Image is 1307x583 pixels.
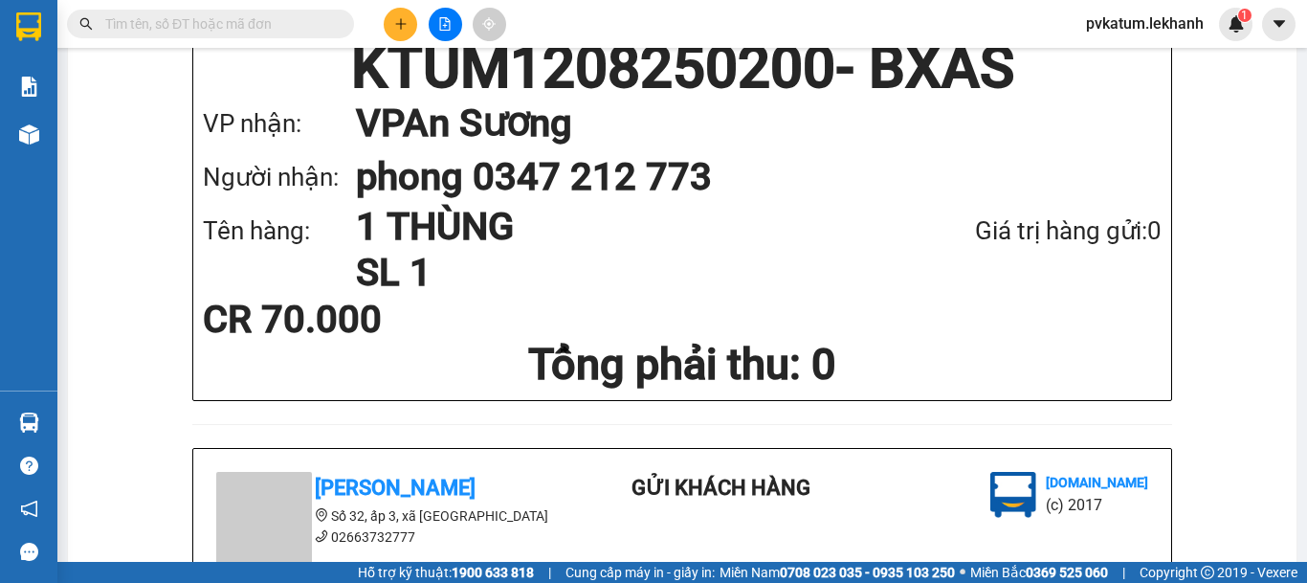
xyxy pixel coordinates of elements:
span: plus [394,17,408,31]
span: question-circle [20,457,38,475]
span: search [79,17,93,31]
span: | [1122,562,1125,583]
h1: phong 0347 212 773 [356,150,1123,204]
button: plus [384,8,417,41]
span: phone [315,529,328,543]
span: Miền Nam [720,562,955,583]
div: CR 70.000 [203,301,520,339]
b: [PERSON_NAME] [315,476,476,500]
span: caret-down [1271,15,1288,33]
span: | [548,562,551,583]
h1: Tổng phải thu: 0 [203,339,1162,391]
img: solution-icon [19,77,39,97]
span: Miền Bắc [970,562,1108,583]
span: Cung cấp máy in - giấy in: [565,562,715,583]
sup: 1 [1238,9,1252,22]
b: Gửi khách hàng [631,476,810,500]
span: aim [482,17,496,31]
button: caret-down [1262,8,1296,41]
img: warehouse-icon [19,124,39,145]
span: file-add [438,17,452,31]
span: message [20,543,38,561]
div: Giá trị hàng gửi: 0 [874,212,1162,251]
img: icon-new-feature [1228,15,1245,33]
strong: 1900 633 818 [452,565,534,580]
img: logo.jpg [990,472,1036,518]
li: 02663732777 [216,527,561,548]
div: Người nhận: [203,158,356,197]
strong: 0369 525 060 [1026,565,1108,580]
h1: VP An Sương [356,97,1123,150]
img: warehouse-icon [19,413,39,433]
div: Tên hàng: [203,212,356,251]
span: notification [20,500,38,518]
button: aim [473,8,506,41]
div: VP nhận: [203,104,356,144]
span: pvkatum.lekhanh [1071,11,1219,35]
span: ⚪️ [960,569,965,576]
h1: SL 1 [356,250,874,296]
li: (c) 2017 [1046,493,1148,517]
h1: 1 THÙNG [356,204,874,250]
span: Hỗ trợ kỹ thuật: [358,562,534,583]
span: copyright [1201,566,1214,579]
span: environment [315,508,328,522]
h1: KTUM1208250200 - BXAS [203,39,1162,97]
strong: 0708 023 035 - 0935 103 250 [780,565,955,580]
img: logo-vxr [16,12,41,41]
input: Tìm tên, số ĐT hoặc mã đơn [105,13,331,34]
span: 1 [1241,9,1248,22]
b: [DOMAIN_NAME] [1046,475,1148,490]
button: file-add [429,8,462,41]
li: Số 32, ấp 3, xã [GEOGRAPHIC_DATA] [216,505,561,527]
